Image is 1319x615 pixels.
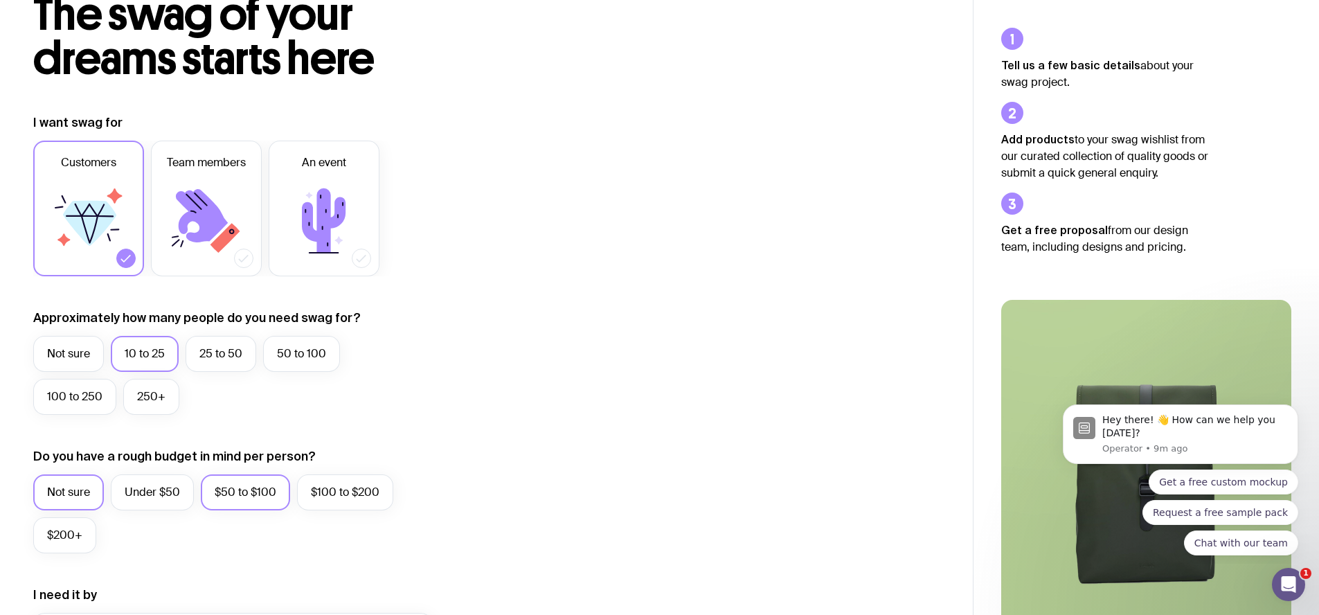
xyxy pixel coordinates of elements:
label: 25 to 50 [186,336,256,372]
iframe: Intercom live chat [1272,568,1305,601]
strong: Tell us a few basic details [1001,59,1140,71]
span: An event [302,154,346,171]
label: Not sure [33,474,104,510]
span: 1 [1300,568,1311,579]
label: I want swag for [33,114,123,131]
span: Team members [167,154,246,171]
label: I need it by [33,587,97,603]
label: Do you have a rough budget in mind per person? [33,448,316,465]
p: from our design team, including designs and pricing. [1001,222,1209,256]
p: about your swag project. [1001,57,1209,91]
iframe: Intercom notifications message [1042,392,1319,564]
label: 10 to 25 [111,336,179,372]
label: $50 to $100 [201,474,290,510]
label: Not sure [33,336,104,372]
label: $100 to $200 [297,474,393,510]
label: 100 to 250 [33,379,116,415]
label: Under $50 [111,474,194,510]
strong: Get a free proposal [1001,224,1108,236]
label: 50 to 100 [263,336,340,372]
strong: Add products [1001,133,1075,145]
p: to your swag wishlist from our curated collection of quality goods or submit a quick general enqu... [1001,131,1209,181]
span: Customers [61,154,116,171]
label: 250+ [123,379,179,415]
label: $200+ [33,517,96,553]
label: Approximately how many people do you need swag for? [33,310,361,326]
